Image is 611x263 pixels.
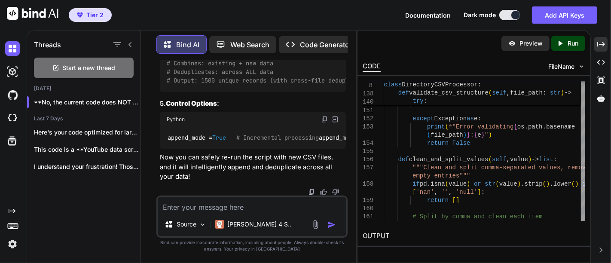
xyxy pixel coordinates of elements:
img: chevron down [578,63,585,70]
span: DirectoryCSVProcessor [402,81,477,88]
img: attachment [311,220,321,229]
span: value [510,156,528,163]
span: .lower [550,180,571,187]
span: self [492,156,507,163]
span: ( [489,89,492,96]
div: CODE [363,61,381,72]
span: f"Error validating [449,123,514,130]
span: e [478,131,481,138]
img: settings [5,237,20,251]
span: ( [445,123,449,130]
span: { [514,123,517,130]
span: : [481,189,485,196]
span: 138 [363,90,373,98]
span: { [474,131,477,138]
button: Add API Keys [532,6,597,24]
span: Exception [434,115,467,122]
span: ) [546,180,550,187]
span: , [449,189,452,196]
img: Pick Models [199,221,206,228]
p: **No, the current code does NOT append t... [34,98,141,107]
span: : [553,156,557,163]
span: def [398,89,409,96]
strong: Control Options [166,99,217,107]
span: return [427,197,449,204]
p: Now you can safely re-run the script with new CSV files, and it will intelligently append and ded... [160,153,345,182]
p: Bind can provide inaccurate information, including about people. Always double-check its answers.... [156,239,347,252]
span: ( [571,180,575,187]
div: 156 [363,156,373,164]
img: dislike [332,189,339,196]
div: 160 [363,205,373,213]
div: 159 [363,196,373,205]
span: except [413,115,434,122]
span: ) [575,180,579,187]
img: darkChat [5,41,20,56]
span: 'null' [456,189,477,196]
span: ) [489,131,492,138]
span: 8 [363,82,373,90]
span: 'nan' [416,189,434,196]
div: 152 [363,115,373,123]
span: ( [496,180,499,187]
span: Dark mode [464,11,496,19]
p: Preview [519,39,543,48]
span: , [507,156,510,163]
span: [ [413,189,416,196]
span: ) [528,156,532,163]
span: self [492,89,507,96]
p: This code is a **YouTube data scraper**... [34,145,141,154]
p: Code Generator [300,40,352,50]
span: class [384,81,402,88]
h3: 5. : [160,99,345,109]
span: FileName [548,62,574,71]
h2: [DATE] [27,85,141,92]
img: Claude 4 Sonnet [215,220,224,229]
span: .strip [521,180,543,187]
span: False [452,140,470,147]
img: premium [77,12,83,18]
p: Source [177,220,196,229]
span: ( [489,156,492,163]
h1: Threads [34,40,61,50]
span: } [481,131,485,138]
span: -> [532,156,539,163]
span: print [427,123,445,130]
div: 155 [363,147,373,156]
p: Here's your code optimized for large datasets... [34,128,141,137]
div: 158 [363,180,373,188]
span: Tier 2 [86,11,104,19]
span: # Output: 1500 unique records (with cross-file deduplication) [167,77,376,85]
div: 151 [363,107,373,115]
span: , [434,189,438,196]
span: '' [442,189,449,196]
span: # Incremental processing [236,134,319,142]
span: file_path [510,89,543,96]
span: : [478,115,481,122]
span: """Clean and split comma-separated values, remove [413,164,590,171]
img: preview [508,40,516,47]
code: append_mode = append_mode = [167,133,474,142]
span: clean_and_split_values [409,156,489,163]
img: like [320,189,327,196]
p: Bind AI [176,40,199,50]
button: premiumTier 2 [69,8,112,22]
img: icon [327,220,336,229]
img: cloudideIcon [5,111,20,125]
span: file_path [431,131,464,138]
span: ( [445,180,449,187]
button: Documentation [405,11,451,20]
span: pd.isna [420,180,445,187]
div: 154 [363,139,373,147]
span: # Deduplicates: across ALL data [167,68,273,76]
p: Web Search [230,40,269,50]
span: ] [478,189,481,196]
div: 161 [363,213,373,221]
span: ) [467,180,470,187]
h2: OUTPUT [357,226,590,246]
span: validate_csv_structure [409,89,489,96]
span: def [398,156,409,163]
span: list [539,156,554,163]
p: [PERSON_NAME] 4 S.. [227,220,291,229]
img: copy [321,116,328,123]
